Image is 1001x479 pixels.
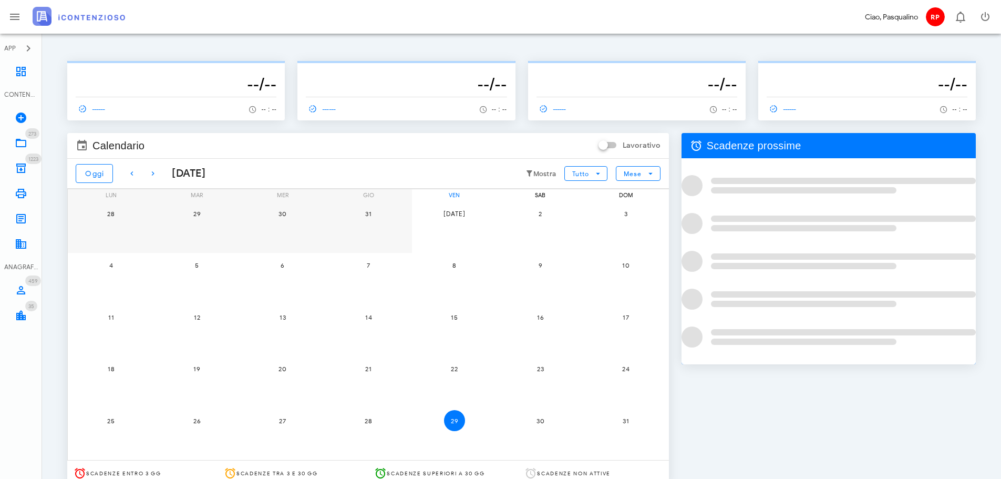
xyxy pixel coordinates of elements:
[100,261,121,269] span: 4
[100,417,121,425] span: 25
[28,130,36,137] span: 273
[272,210,293,218] span: 30
[358,365,379,373] span: 21
[530,365,551,373] span: 23
[767,74,967,95] h3: --/--
[358,359,379,380] button: 21
[187,313,208,321] span: 12
[240,189,326,201] div: mer
[163,166,205,181] div: [DATE]
[76,164,113,183] button: Oggi
[358,210,379,218] span: 31
[530,359,551,380] button: 23
[100,410,121,431] button: 25
[583,189,669,201] div: dom
[536,65,737,74] p: --------------
[616,166,660,181] button: Mese
[187,307,208,328] button: 12
[615,210,636,218] span: 3
[722,106,737,113] span: -- : --
[100,210,121,218] span: 28
[187,261,208,269] span: 5
[4,262,38,272] div: ANAGRAFICA
[536,101,571,116] a: ------
[922,4,947,29] button: RP
[4,90,38,99] div: CONTENZIOSO
[530,255,551,276] button: 9
[306,104,336,114] span: ------
[306,65,507,74] p: --------------
[530,417,551,425] span: 30
[272,359,293,380] button: 20
[306,74,507,95] h3: --/--
[261,106,276,113] span: -- : --
[358,261,379,269] span: 7
[92,137,145,154] span: Calendario
[615,365,636,373] span: 24
[187,210,208,218] span: 29
[947,4,973,29] button: Distintivo
[28,156,38,162] span: 1223
[530,210,551,218] span: 2
[615,410,636,431] button: 31
[926,7,945,26] span: RP
[537,470,611,477] span: Scadenze non attive
[444,359,465,380] button: 22
[767,65,967,74] p: --------------
[530,313,551,321] span: 16
[444,261,465,269] span: 8
[306,101,340,116] a: ------
[187,359,208,380] button: 19
[533,170,556,178] small: Mostra
[530,261,551,269] span: 9
[187,203,208,224] button: 29
[615,307,636,328] button: 17
[615,417,636,425] span: 31
[68,189,154,201] div: lun
[25,154,42,164] span: Distintivo
[536,104,567,114] span: ------
[387,470,484,477] span: Scadenze superiori a 30 gg
[411,189,498,201] div: ven
[530,203,551,224] button: 2
[444,255,465,276] button: 8
[272,417,293,425] span: 27
[86,470,161,477] span: Scadenze entro 3 gg
[76,74,276,95] h3: --/--
[25,276,41,286] span: Distintivo
[444,365,465,373] span: 22
[572,170,589,178] span: Tutto
[187,255,208,276] button: 5
[767,104,797,114] span: ------
[187,365,208,373] span: 19
[272,203,293,224] button: 30
[76,104,106,114] span: ------
[272,313,293,321] span: 13
[767,101,801,116] a: ------
[100,255,121,276] button: 4
[272,261,293,269] span: 6
[25,128,39,139] span: Distintivo
[272,307,293,328] button: 13
[707,137,801,154] span: Scadenze prossime
[100,359,121,380] button: 18
[615,313,636,321] span: 17
[615,359,636,380] button: 24
[952,106,967,113] span: -- : --
[100,203,121,224] button: 28
[153,189,240,201] div: mar
[76,101,110,116] a: ------
[497,189,583,201] div: sab
[444,203,465,224] button: [DATE]
[28,278,38,284] span: 459
[358,307,379,328] button: 14
[187,410,208,431] button: 26
[536,74,737,95] h3: --/--
[358,313,379,321] span: 14
[100,307,121,328] button: 11
[187,417,208,425] span: 26
[272,365,293,373] span: 20
[615,255,636,276] button: 10
[615,203,636,224] button: 3
[444,417,465,425] span: 29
